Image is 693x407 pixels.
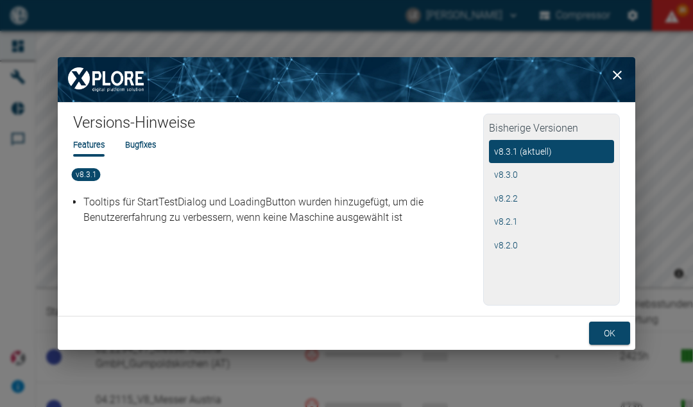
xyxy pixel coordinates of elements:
[589,322,630,345] button: ok
[604,62,630,88] button: close
[72,168,101,181] span: v8.3.1
[489,163,614,187] button: v8.3.0
[489,210,614,234] button: v8.2.1
[489,234,614,257] button: v8.2.0
[73,113,483,139] h1: Versions-Hinweise
[489,187,614,211] button: v8.2.2
[489,140,614,164] button: v8.3.1 (aktuell)
[125,139,156,151] li: Bugfixes
[489,119,614,140] h2: Bisherige Versionen
[73,139,105,151] li: Features
[58,57,635,102] img: background image
[83,195,479,225] p: Tooltips für StartTestDialog und LoadingButton wurden hinzugefügt, um die Benutzererfahrung zu ve...
[58,57,154,102] img: XPLORE Logo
